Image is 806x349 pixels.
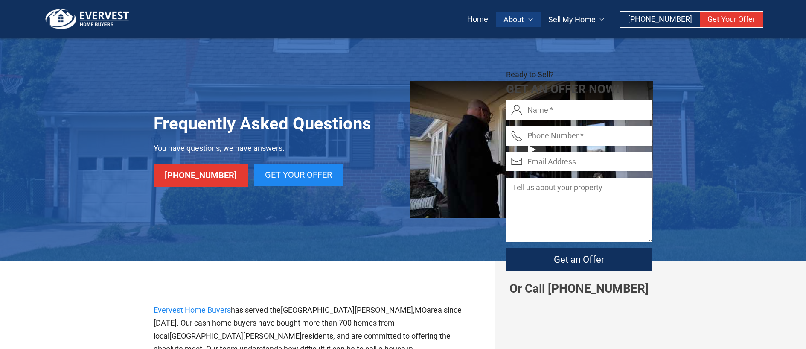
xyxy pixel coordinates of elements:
h2: Get an Offer Now! [506,82,652,97]
input: Phone Number * [506,126,652,145]
a: Evervest Home Buyers [154,305,231,314]
span: MO [415,305,427,314]
a: Sell My Home [541,12,612,27]
a: Get Your Offer [254,164,343,186]
img: logo.png [43,9,132,30]
h1: Frequently Asked Questions [154,113,371,135]
iframe: Chat Invitation [661,193,797,345]
span: [GEOGRAPHIC_DATA][PERSON_NAME] [169,331,302,340]
span: [GEOGRAPHIC_DATA][PERSON_NAME] [281,305,413,314]
input: Email Address [506,152,652,171]
p: You have questions, we have answers. [154,142,371,155]
a: Get Your Offer [700,12,763,27]
a: Home [460,12,496,27]
input: Get an Offer [506,248,652,271]
form: Contact form [506,100,652,281]
a: [PHONE_NUMBER] [620,12,700,27]
a: [PHONE_NUMBER] [154,164,248,187]
span: [PHONE_NUMBER] [628,15,692,23]
input: Name * [506,100,652,120]
p: Ready to Sell? [506,68,652,82]
span: [PHONE_NUMBER] [165,170,237,180]
p: Or Call [PHONE_NUMBER] [506,281,652,296]
a: About [496,12,541,27]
